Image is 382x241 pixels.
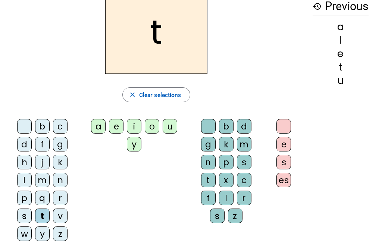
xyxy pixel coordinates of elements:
[122,87,191,102] button: Clear selections
[53,191,68,205] div: r
[17,137,32,151] div: d
[201,173,216,187] div: t
[91,119,106,134] div: a
[313,48,369,59] div: e
[17,155,32,169] div: h
[53,173,68,187] div: n
[35,173,50,187] div: m
[237,119,251,134] div: d
[109,119,123,134] div: e
[219,191,234,205] div: l
[127,137,141,151] div: y
[276,173,291,187] div: es
[129,91,136,98] mat-icon: close
[17,173,32,187] div: l
[53,155,68,169] div: k
[127,119,141,134] div: i
[201,155,216,169] div: n
[53,226,68,241] div: z
[35,226,50,241] div: y
[219,137,234,151] div: k
[313,22,369,32] div: a
[276,155,291,169] div: s
[53,137,68,151] div: g
[17,209,32,223] div: s
[228,209,242,223] div: z
[219,155,234,169] div: p
[210,209,225,223] div: s
[35,119,50,134] div: b
[313,75,369,85] div: u
[17,191,32,205] div: p
[145,119,159,134] div: o
[35,155,50,169] div: j
[313,2,322,11] mat-icon: history
[139,90,181,100] span: Clear selections
[35,137,50,151] div: f
[313,62,369,72] div: t
[219,119,234,134] div: b
[237,155,251,169] div: s
[276,137,291,151] div: e
[219,173,234,187] div: x
[35,191,50,205] div: q
[53,119,68,134] div: c
[201,191,216,205] div: f
[313,35,369,45] div: l
[53,209,68,223] div: v
[17,226,32,241] div: w
[237,137,251,151] div: m
[237,173,251,187] div: c
[201,137,216,151] div: g
[35,209,50,223] div: t
[163,119,177,134] div: u
[237,191,251,205] div: r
